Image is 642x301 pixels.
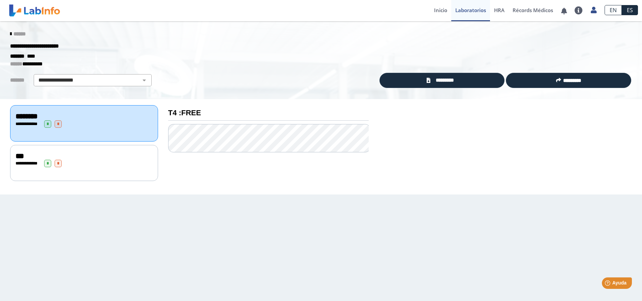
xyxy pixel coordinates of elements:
b: T4 :FREE [168,109,201,117]
span: HRA [494,7,505,13]
a: ES [622,5,638,15]
iframe: Help widget launcher [582,275,635,294]
a: EN [605,5,622,15]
